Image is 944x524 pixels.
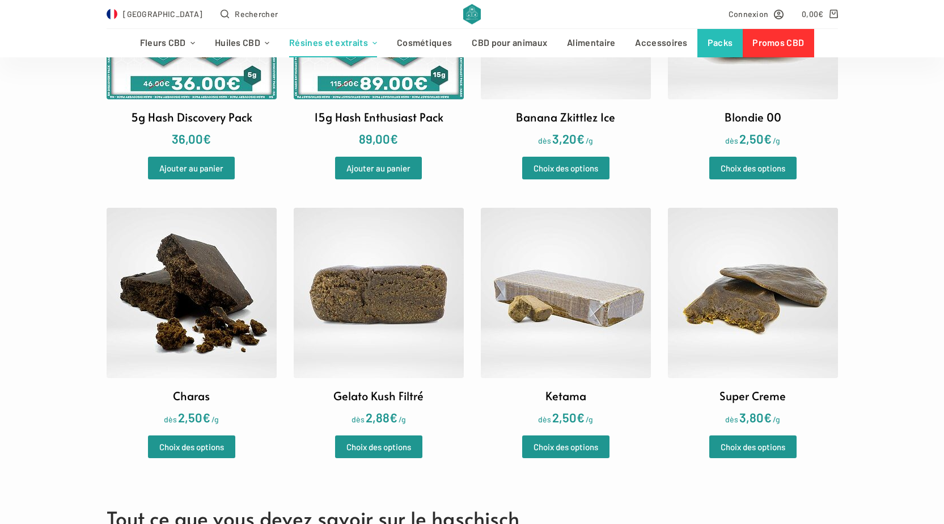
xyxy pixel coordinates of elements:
[729,7,769,20] span: Connexion
[359,131,398,146] bdi: 89,00
[725,136,738,145] span: dès
[130,29,205,57] a: Fleurs CBD
[123,7,202,20] span: [GEOGRAPHIC_DATA]
[335,435,422,458] a: Sélectionner les options pour “Gelato Kush Filtré”
[387,29,462,57] a: Cosmétiques
[625,29,697,57] a: Accessoires
[773,136,780,145] span: /g
[130,29,814,57] nav: Menu d’en-tête
[280,29,387,57] a: Résines et extraits
[538,136,551,145] span: dès
[203,131,211,146] span: €
[235,7,278,20] span: Rechercher
[709,157,797,179] a: Sélectionner les options pour “Blondie 00”
[586,136,593,145] span: /g
[202,410,210,425] span: €
[164,414,177,424] span: dès
[205,29,279,57] a: Huiles CBD
[107,7,203,20] a: Select Country
[131,108,252,125] h2: 5g Hash Discovery Pack
[352,414,365,424] span: dès
[148,435,235,458] a: Sélectionner les options pour “Charas”
[390,131,398,146] span: €
[462,29,557,57] a: CBD pour animaux
[709,435,797,458] a: Sélectionner les options pour “Super Creme”
[211,414,219,424] span: /g
[481,208,651,427] a: Ketama dès2,50€/g
[577,131,585,146] span: €
[538,414,551,424] span: dès
[178,410,210,425] bdi: 2,50
[221,7,278,20] button: Ouvrir le formulaire de recherche
[399,414,406,424] span: /g
[107,9,118,20] img: FR Flag
[668,208,838,427] a: Super Creme dès3,80€/g
[802,7,837,20] a: Panier d’achat
[577,410,585,425] span: €
[107,208,277,427] a: Charas dès2,50€/g
[148,157,235,179] a: Ajouter “5g Hash Discovery Pack” à votre panier
[522,435,609,458] a: Sélectionner les options pour “Ketama”
[586,414,593,424] span: /g
[173,387,210,404] h2: Charas
[366,410,397,425] bdi: 2,88
[314,108,443,125] h2: 15g Hash Enthusiast Pack
[764,131,772,146] span: €
[552,131,585,146] bdi: 3,20
[522,157,609,179] a: Sélectionner les options pour “Banana Zkittlez Ice”
[729,7,784,20] a: Connexion
[552,410,585,425] bdi: 2,50
[764,410,772,425] span: €
[725,108,781,125] h2: Blondie 00
[739,410,772,425] bdi: 3,80
[172,131,211,146] bdi: 36,00
[739,131,772,146] bdi: 2,50
[335,157,422,179] a: Ajouter “15g Hash Enthusiast Pack” à votre panier
[294,208,464,427] a: Gelato Kush Filtré dès2,88€/g
[516,108,615,125] h2: Banana Zkittlez Ice
[463,4,481,24] img: CBD Alchemy
[697,29,743,57] a: Packs
[773,414,780,424] span: /g
[333,387,424,404] h2: Gelato Kush Filtré
[545,387,586,404] h2: Ketama
[743,29,814,57] a: Promos CBD
[818,9,823,19] span: €
[390,410,397,425] span: €
[725,414,738,424] span: dès
[802,9,824,19] bdi: 0,00
[557,29,625,57] a: Alimentaire
[719,387,786,404] h2: Super Creme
